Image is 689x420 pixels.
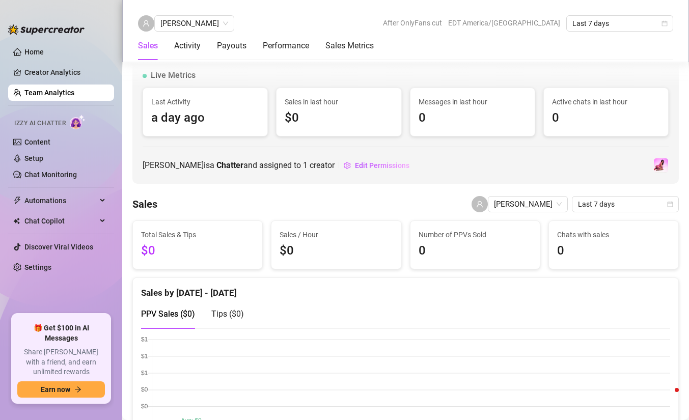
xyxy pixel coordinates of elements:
span: Tips ( $0 ) [211,309,244,319]
span: Last 7 days [572,16,667,31]
a: Settings [24,263,51,271]
span: Izzy AI Chatter [14,119,66,128]
img: logo-BBDzfeDw.svg [8,24,85,35]
h4: Sales [132,197,157,211]
span: Last Activity [151,96,259,107]
span: Priscilla [160,16,228,31]
span: $0 [285,108,393,128]
span: calendar [662,20,668,26]
span: thunderbolt [13,197,21,205]
span: Active chats in last hour [552,96,660,107]
span: After OnlyFans cut [383,15,442,31]
a: Home [24,48,44,56]
span: arrow-right [74,386,81,393]
span: Messages in last hour [419,96,527,107]
span: PPV Sales ( $0 ) [141,309,195,319]
div: Activity [174,40,201,52]
span: Total Sales & Tips [141,229,254,240]
span: 0 [419,108,527,128]
a: Discover Viral Videos [24,243,93,251]
span: Sales in last hour [285,96,393,107]
img: Priya [654,158,668,173]
span: Live Metrics [151,69,196,81]
div: Sales by [DATE] - [DATE] [141,278,670,300]
a: Setup [24,154,43,162]
span: user [476,201,483,208]
span: Edit Permissions [355,161,409,170]
span: 0 [419,241,532,261]
img: AI Chatter [70,115,86,129]
span: Last 7 days [578,197,673,212]
span: Number of PPVs Sold [419,229,532,240]
div: Payouts [217,40,246,52]
button: Edit Permissions [343,157,410,174]
span: 0 [552,108,660,128]
a: Team Analytics [24,89,74,97]
button: Earn nowarrow-right [17,381,105,398]
span: user [143,20,150,27]
span: Priscilla [494,197,562,212]
span: Chats with sales [557,229,670,240]
span: 0 [557,241,670,261]
div: Performance [263,40,309,52]
span: calendar [667,201,673,207]
div: Sales [138,40,158,52]
span: Share [PERSON_NAME] with a friend, and earn unlimited rewards [17,347,105,377]
a: Content [24,138,50,146]
span: EDT America/[GEOGRAPHIC_DATA] [448,15,560,31]
span: $0 [280,241,393,261]
iframe: Intercom live chat [654,385,679,410]
span: setting [344,162,351,169]
span: a day ago [151,108,259,128]
span: Sales / Hour [280,229,393,240]
span: Chat Copilot [24,213,97,229]
b: Chatter [216,160,243,170]
span: 1 [303,160,308,170]
span: $0 [141,241,254,261]
span: Automations [24,192,97,209]
a: Creator Analytics [24,64,106,80]
a: Chat Monitoring [24,171,77,179]
img: Chat Copilot [13,217,20,225]
span: 🎁 Get $100 in AI Messages [17,323,105,343]
span: Earn now [41,385,70,394]
div: Sales Metrics [325,40,374,52]
span: [PERSON_NAME] is a and assigned to creator [143,159,335,172]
